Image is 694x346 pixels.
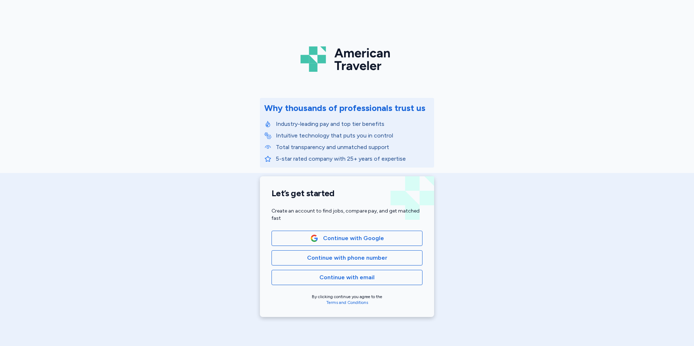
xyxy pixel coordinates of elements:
[319,273,375,282] span: Continue with email
[323,234,384,243] span: Continue with Google
[276,131,430,140] p: Intuitive technology that puts you in control
[272,188,422,199] h1: Let’s get started
[264,102,425,114] div: Why thousands of professionals trust us
[276,155,430,163] p: 5-star rated company with 25+ years of expertise
[276,120,430,128] p: Industry-leading pay and top tier benefits
[276,143,430,152] p: Total transparency and unmatched support
[307,254,387,262] span: Continue with phone number
[310,234,318,242] img: Google Logo
[272,294,422,305] div: By clicking continue you agree to the
[272,231,422,246] button: Google LogoContinue with Google
[301,44,393,75] img: Logo
[272,270,422,285] button: Continue with email
[326,300,368,305] a: Terms and Conditions
[272,250,422,265] button: Continue with phone number
[272,207,422,222] div: Create an account to find jobs, compare pay, and get matched fast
